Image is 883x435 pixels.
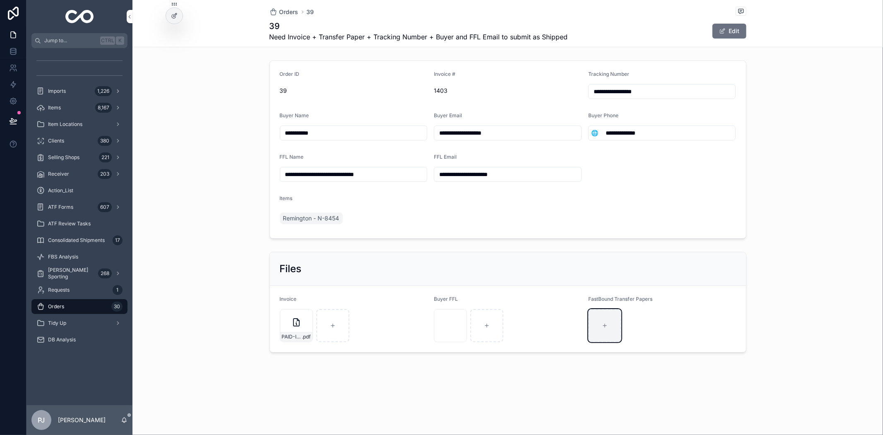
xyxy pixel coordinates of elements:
[98,202,112,212] div: 607
[26,48,132,358] div: scrollable content
[283,214,339,222] span: Remington - N-8454
[31,316,128,331] a: Tidy Up
[48,220,91,227] span: ATF Review Tasks
[113,235,123,245] div: 17
[434,87,582,95] span: 1403
[31,150,128,165] a: Selling Shops221
[31,84,128,99] a: Imports1,226
[31,167,128,181] a: Receiver203
[712,24,746,39] button: Edit
[31,332,128,347] a: DB Analysis
[31,249,128,264] a: FBS Analysis
[95,86,112,96] div: 1,226
[98,136,112,146] div: 380
[113,285,123,295] div: 1
[111,302,123,312] div: 30
[31,200,128,215] a: ATF Forms607
[48,121,82,128] span: Item Locations
[117,37,123,44] span: K
[269,8,298,16] a: Orders
[280,87,428,95] span: 39
[48,88,66,94] span: Imports
[280,71,300,77] span: Order ID
[31,133,128,148] a: Clients380
[48,287,70,293] span: Requests
[100,36,115,45] span: Ctrl
[65,10,94,23] img: App logo
[434,296,458,302] span: Buyer FFL
[48,138,64,144] span: Clients
[48,237,105,244] span: Consolidated Shipments
[48,104,61,111] span: Items
[48,336,76,343] span: DB Analysis
[99,152,112,162] div: 221
[48,154,79,161] span: Selling Shops
[48,187,73,194] span: Action_List
[280,154,304,160] span: FFL Name
[589,126,601,140] button: Select Button
[31,117,128,132] a: Item Locations
[31,233,128,248] a: Consolidated Shipments17
[280,112,309,118] span: Buyer Name
[279,8,298,16] span: Orders
[31,33,128,48] button: Jump to...CtrlK
[31,183,128,198] a: Action_List
[98,169,112,179] div: 203
[31,266,128,281] a: [PERSON_NAME] Sporting268
[588,112,618,118] span: Buyer Phone
[31,299,128,314] a: Orders30
[280,213,343,224] a: Remington - N-8454
[31,216,128,231] a: ATF Review Tasks
[588,296,652,302] span: FastBound Transfer Papers
[31,100,128,115] a: Items8,167
[280,195,293,201] span: Items
[434,71,455,77] span: Invoice #
[591,129,598,137] span: 🌐
[588,71,629,77] span: Tracking Number
[95,103,112,113] div: 8,167
[48,171,69,177] span: Receiver
[280,262,302,275] h2: Files
[98,268,112,278] div: 268
[58,416,106,424] p: [PERSON_NAME]
[269,32,568,42] span: Need Invoice + Transfer Paper + Tracking Number + Buyer and FFL Email to submit as Shipped
[38,415,45,425] span: PJ
[434,112,462,118] span: Buyer Email
[302,333,311,340] span: .pdf
[31,283,128,297] a: Requests1
[44,37,97,44] span: Jump to...
[307,8,314,16] a: 39
[434,154,457,160] span: FFL Email
[48,320,66,326] span: Tidy Up
[48,303,64,310] span: Orders
[282,333,302,340] span: PAID-INVOICE
[269,20,568,32] h1: 39
[48,254,78,260] span: FBS Analysis
[48,267,95,280] span: [PERSON_NAME] Sporting
[280,296,297,302] span: Invoice
[48,204,73,210] span: ATF Forms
